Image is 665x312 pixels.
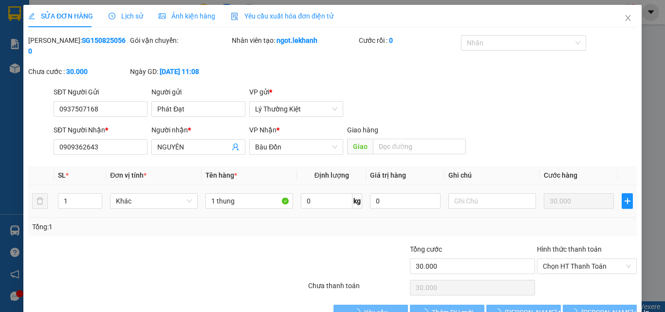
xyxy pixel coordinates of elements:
button: Close [614,5,642,32]
span: SỬA ĐƠN HÀNG [28,12,93,20]
button: delete [32,193,48,209]
span: close [624,14,632,22]
span: Giao hàng [347,126,378,134]
div: VP gửi [249,87,343,97]
b: [DATE] 11:08 [160,68,199,75]
label: Hình thức thanh toán [537,245,602,253]
span: VP Nhận [249,126,277,134]
b: 30.000 [66,68,88,75]
div: Người gửi [151,87,245,97]
b: ngot.lekhanh [277,37,317,44]
div: Tổng: 1 [32,221,258,232]
b: 0 [389,37,393,44]
span: edit [28,13,35,19]
div: Ngày GD: [130,66,230,77]
span: user-add [232,143,240,151]
span: Chọn HT Thanh Toán [543,259,631,274]
span: plus [622,197,632,205]
span: Yêu cầu xuất hóa đơn điện tử [231,12,333,20]
span: Lịch sử [109,12,143,20]
th: Ghi chú [444,166,540,185]
div: SĐT Người Nhận [54,125,148,135]
span: Cước hàng [544,171,577,179]
div: SĐT Người Gửi [54,87,148,97]
span: Đơn vị tính [110,171,147,179]
img: icon [231,13,239,20]
div: [PERSON_NAME]: [28,35,128,56]
span: Ảnh kiện hàng [159,12,215,20]
div: Cước rồi : [359,35,459,46]
span: clock-circle [109,13,115,19]
span: Bàu Đồn [255,140,337,154]
div: Nhân viên tạo: [232,35,357,46]
input: 0 [544,193,614,209]
b: SG1508250560 [28,37,126,55]
span: Tổng cước [410,245,442,253]
span: Định lượng [314,171,349,179]
div: Chưa thanh toán [307,280,409,297]
button: plus [622,193,633,209]
div: Người nhận [151,125,245,135]
input: Dọc đường [373,139,465,154]
span: SL [58,171,66,179]
span: Tên hàng [205,171,237,179]
span: kg [352,193,362,209]
input: VD: Bàn, Ghế [205,193,293,209]
div: Chưa cước : [28,66,128,77]
span: Lý Thường Kiệt [255,102,337,116]
span: Giá trị hàng [370,171,406,179]
span: Giao [347,139,373,154]
input: Ghi Chú [448,193,536,209]
span: Khác [116,194,192,208]
span: picture [159,13,166,19]
div: Gói vận chuyển: [130,35,230,46]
